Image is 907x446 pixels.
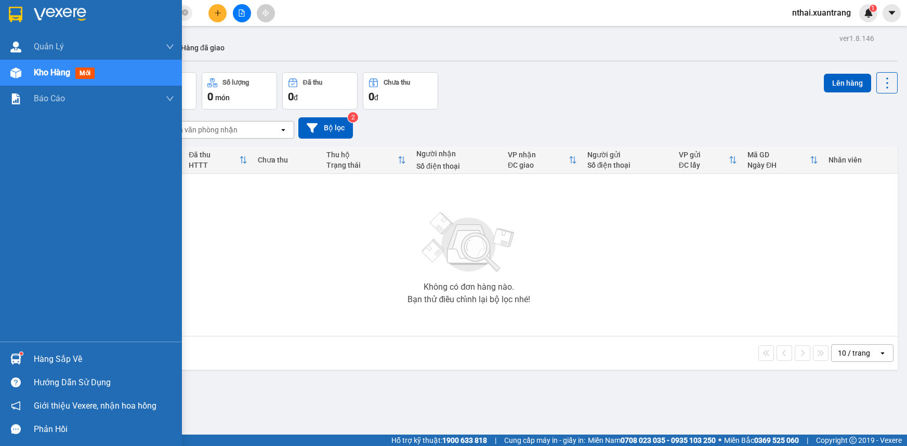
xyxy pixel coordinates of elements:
img: svg+xml;base64,PHN2ZyBjbGFzcz0ibGlzdC1wbHVnX19zdmciIHhtbG5zPSJodHRwOi8vd3d3LnczLm9yZy8yMDAwL3N2Zy... [417,206,521,279]
div: Số điện thoại [587,161,668,169]
div: Chọn văn phòng nhận [166,125,238,135]
button: Hàng đã giao [173,35,233,60]
span: đ [294,93,298,102]
div: Đã thu [303,79,322,86]
div: VP gửi [679,151,729,159]
span: | [495,435,496,446]
th: Toggle SortBy [503,146,582,174]
img: warehouse-icon [10,42,21,52]
svg: open [279,126,287,134]
sup: 1 [20,352,23,355]
strong: 0708 023 035 - 0935 103 250 [621,436,716,444]
div: Thu hộ [326,151,398,159]
span: message [11,424,21,434]
span: question-circle [11,377,21,387]
span: Kho hàng [34,67,70,77]
button: Bộ lọc [298,117,353,139]
div: Không có đơn hàng nào. [424,283,514,291]
button: caret-down [883,4,901,22]
span: down [166,43,174,51]
img: solution-icon [10,93,21,104]
strong: 1900 633 818 [442,436,487,444]
div: Bạn thử điều chỉnh lại bộ lọc nhé! [408,295,530,304]
th: Toggle SortBy [183,146,253,174]
img: logo-vxr [9,7,22,22]
span: 1 [871,5,875,12]
span: Miền Bắc [724,435,799,446]
span: | [807,435,808,446]
div: Người gửi [587,151,668,159]
span: Giới thiệu Vexere, nhận hoa hồng [34,399,156,412]
img: warehouse-icon [10,67,21,78]
img: warehouse-icon [10,354,21,364]
th: Toggle SortBy [321,146,411,174]
th: Toggle SortBy [742,146,823,174]
span: Hỗ trợ kỹ thuật: [391,435,487,446]
span: notification [11,401,21,411]
button: file-add [233,4,251,22]
div: VP nhận [508,151,569,159]
div: Phản hồi [34,422,174,437]
button: Lên hàng [824,74,871,92]
img: icon-new-feature [864,8,873,18]
sup: 1 [870,5,877,12]
div: HTTT [189,161,239,169]
th: Toggle SortBy [674,146,742,174]
div: Đã thu [189,151,239,159]
div: Nhân viên [829,156,892,164]
span: aim [262,9,269,17]
span: file-add [238,9,245,17]
button: aim [257,4,275,22]
span: Báo cáo [34,92,65,105]
span: Miền Nam [588,435,716,446]
span: plus [214,9,221,17]
button: Chưa thu0đ [363,72,438,110]
svg: open [878,349,887,357]
div: ĐC giao [508,161,569,169]
div: 10 / trang [838,348,870,358]
span: đ [374,93,378,102]
span: 0 [288,90,294,103]
div: Trạng thái [326,161,398,169]
button: Số lượng0món [202,72,277,110]
span: caret-down [887,8,897,18]
sup: 2 [348,112,358,123]
button: plus [208,4,227,22]
span: close-circle [182,8,188,18]
div: Người nhận [416,150,497,158]
div: Số điện thoại [416,162,497,170]
span: copyright [849,437,857,444]
div: ĐC lấy [679,161,729,169]
span: món [215,93,230,102]
button: Đã thu0đ [282,72,358,110]
div: ver 1.8.146 [839,33,874,44]
span: 0 [369,90,374,103]
div: Số lượng [222,79,249,86]
span: down [166,94,174,103]
span: nthai.xuantrang [784,6,859,19]
span: Cung cấp máy in - giấy in: [504,435,585,446]
span: close-circle [182,9,188,16]
div: Chưa thu [384,79,410,86]
div: Ngày ĐH [747,161,810,169]
div: Chưa thu [258,156,316,164]
div: Mã GD [747,151,810,159]
span: ⚪️ [718,438,721,442]
span: Quản Lý [34,40,64,53]
div: Hàng sắp về [34,352,174,367]
strong: 0369 525 060 [754,436,799,444]
span: mới [75,67,95,79]
span: 0 [207,90,213,103]
div: Hướng dẫn sử dụng [34,375,174,390]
